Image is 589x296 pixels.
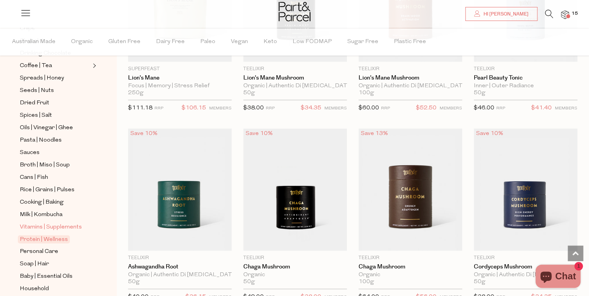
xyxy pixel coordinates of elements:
[20,210,90,220] a: Milk | Kombucha
[263,28,277,55] span: Keto
[20,99,49,108] span: Dried Fruit
[20,272,90,281] a: Baby | Essential Oils
[128,128,160,139] div: Save 10%
[359,263,462,270] a: Chaga Mushroom
[108,28,140,55] span: Gluten Free
[20,197,90,207] a: Cooking | Baking
[570,10,580,17] span: 15
[301,103,321,113] span: $34.35
[561,10,569,19] a: 15
[20,160,90,170] a: Broth | Miso | Soup
[474,128,506,139] div: Save 10%
[359,272,462,279] div: Organic
[20,222,90,232] a: Vitamins | Supplements
[20,161,70,170] span: Broth | Miso | Soup
[20,111,90,120] a: Spices | Salt
[243,74,347,81] a: Lion's Mane Mushroom
[496,106,505,111] small: RRP
[18,235,70,243] span: Protein | Wellness
[347,28,378,55] span: Sugar Free
[128,272,232,279] div: Organic | Authentic Di [MEDICAL_DATA] Source
[20,61,52,71] span: Coffee | Tea
[243,105,264,111] span: $38.00
[465,7,537,21] a: Hi [PERSON_NAME]
[243,272,347,279] div: Organic
[359,74,462,81] a: Lion's Mane Mushroom
[91,61,96,70] button: Expand/Collapse Coffee | Tea
[243,66,347,73] p: Teelixir
[20,272,73,281] span: Baby | Essential Oils
[243,263,347,270] a: Chaga Mushroom
[154,106,163,111] small: RRP
[20,98,90,108] a: Dried Fruit
[243,279,255,286] span: 50g
[20,173,48,182] span: Cans | Fish
[20,247,90,256] a: Personal Care
[482,11,528,17] span: Hi [PERSON_NAME]
[20,135,90,145] a: Pasta | Noodles
[20,173,90,182] a: Cans | Fish
[359,66,462,73] p: Teelixir
[182,103,206,113] span: $106.15
[20,284,49,294] span: Household
[128,263,232,270] a: Ashwagandha Root
[293,28,332,55] span: Low FODMAP
[243,83,347,90] div: Organic | Authentic Di [MEDICAL_DATA] Source
[20,223,82,232] span: Vitamins | Supplements
[474,263,577,270] a: Cordyceps Mushroom
[128,90,144,97] span: 250g
[20,148,90,158] a: Sauces
[128,83,232,90] div: Focus | Memory | Stress Relief
[20,148,40,158] span: Sauces
[394,28,426,55] span: Plastic Free
[20,123,90,133] a: Oils | Vinegar | Ghee
[324,106,347,111] small: MEMBERS
[128,128,232,251] img: Ashwagandha Root
[474,279,485,286] span: 50g
[243,90,255,97] span: 50g
[359,279,374,286] span: 100g
[20,73,90,83] a: Spreads | Honey
[20,86,54,95] span: Seeds | Nuts
[474,105,494,111] span: $46.00
[20,123,73,133] span: Oils | Vinegar | Ghee
[209,106,232,111] small: MEMBERS
[474,272,577,279] div: Organic | Authentic Di [MEDICAL_DATA] Source
[279,2,310,21] img: Part&Parcel
[20,136,62,145] span: Pasta | Noodles
[474,90,485,97] span: 50g
[474,128,577,251] img: Cordyceps Mushroom
[12,28,55,55] span: Australian Made
[20,86,90,95] a: Seeds | Nuts
[359,83,462,90] div: Organic | Authentic Di [MEDICAL_DATA] Source
[243,128,275,139] div: Save 10%
[20,259,90,269] a: Soap | Hair
[20,235,90,244] a: Protein | Wellness
[20,210,62,220] span: Milk | Kombucha
[20,260,49,269] span: Soap | Hair
[359,90,374,97] span: 100g
[20,185,74,195] span: Rice | Grains | Pulses
[381,106,390,111] small: RRP
[440,106,462,111] small: MEMBERS
[533,265,583,290] inbox-online-store-chat: Shopify online store chat
[474,83,577,90] div: Inner | Outer Radiance
[20,198,64,207] span: Cooking | Baking
[200,28,215,55] span: Paleo
[20,61,90,71] a: Coffee | Tea
[474,74,577,81] a: Pearl Beauty Tonic
[359,128,462,251] img: Chaga Mushroom
[474,254,577,261] p: Teelixir
[20,247,58,256] span: Personal Care
[359,254,462,261] p: Teelixir
[359,128,390,139] div: Save 13%
[71,28,93,55] span: Organic
[128,254,232,261] p: Teelixir
[128,74,232,81] a: Lion's Mane
[20,185,90,195] a: Rice | Grains | Pulses
[231,28,248,55] span: Vegan
[243,254,347,261] p: Teelixir
[128,279,140,286] span: 50g
[20,111,52,120] span: Spices | Salt
[474,66,577,73] p: Teelixir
